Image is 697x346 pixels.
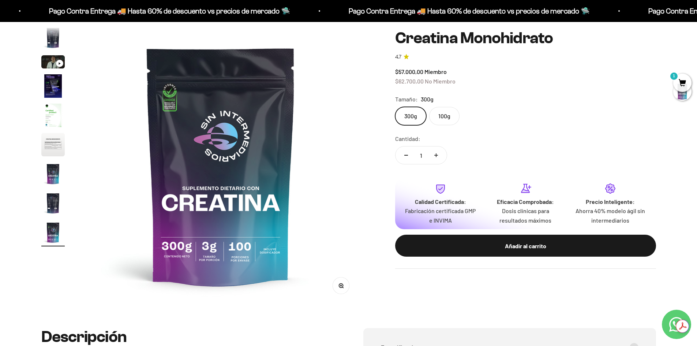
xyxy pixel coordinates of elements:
[395,134,420,144] label: Cantidad:
[497,198,554,205] strong: Eficacia Comprobada:
[395,29,656,47] h1: Creatina Monohidrato
[410,241,641,250] div: Añadir al carrito
[41,104,65,127] img: Creatina Monohidrato
[404,206,477,225] p: Fabricación certificada GMP e INVIMA
[396,146,417,164] button: Reducir cantidad
[670,72,678,81] mark: 1
[41,328,334,346] h2: Descripción
[395,235,656,257] button: Añadir al carrito
[41,74,65,100] button: Ir al artículo 4
[41,162,65,186] img: Creatina Monohidrato
[41,221,65,246] button: Ir al artículo 9
[41,162,65,188] button: Ir al artículo 7
[425,77,456,84] span: No Miembro
[574,206,647,225] p: Ahorra 40% modelo ágil sin intermediarios
[421,94,434,104] span: 300g
[41,74,65,98] img: Creatina Monohidrato
[426,146,447,164] button: Aumentar cantidad
[673,79,692,88] a: 1
[41,191,65,217] button: Ir al artículo 8
[586,198,635,205] strong: Precio Inteligente:
[41,26,65,49] img: Creatina Monohidrato
[41,104,65,129] button: Ir al artículo 5
[41,191,65,215] img: Creatina Monohidrato
[395,77,424,84] span: $62.700,00
[395,94,418,104] legend: Tamaño:
[41,55,65,71] button: Ir al artículo 3
[415,198,466,205] strong: Calidad Certificada:
[424,68,447,75] span: Miembro
[44,5,285,17] p: Pago Contra Entrega 🚚 Hasta 60% de descuento vs precios de mercado 🛸
[395,53,656,61] a: 4.74.7 de 5.0 estrellas
[82,27,360,305] img: Creatina Monohidrato
[41,221,65,244] img: Creatina Monohidrato
[395,68,423,75] span: $57.000,00
[41,133,65,156] img: Creatina Monohidrato
[41,26,65,52] button: Ir al artículo 2
[489,206,562,225] p: Dosis clínicas para resultados máximos
[395,53,401,61] span: 4.7
[343,5,584,17] p: Pago Contra Entrega 🚚 Hasta 60% de descuento vs precios de mercado 🛸
[41,133,65,159] button: Ir al artículo 6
